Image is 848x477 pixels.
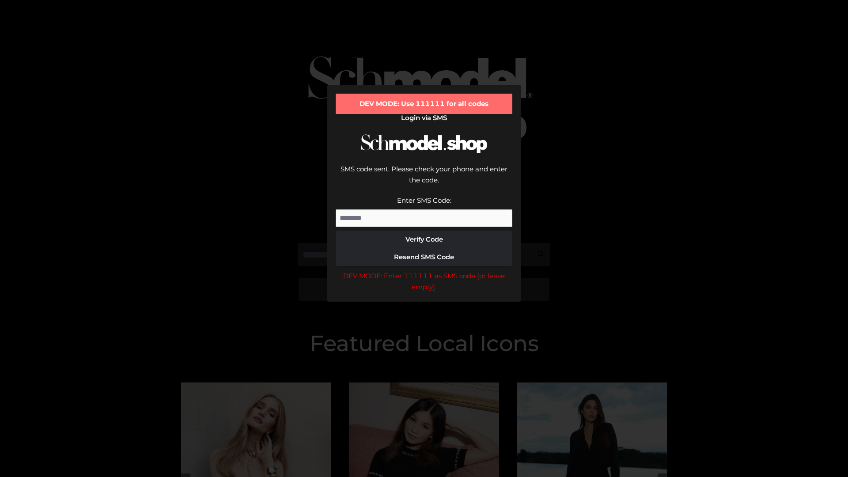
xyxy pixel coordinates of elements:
[358,126,490,161] img: Schmodel Logo
[336,248,512,266] button: Resend SMS Code
[336,231,512,248] button: Verify Code
[336,163,512,195] div: SMS code sent. Please check your phone and enter the code.
[336,114,512,122] h2: Login via SMS
[397,196,451,204] label: Enter SMS Code:
[336,94,512,114] div: DEV MODE: Use 111111 for all codes
[336,270,512,293] div: DEV MODE: Enter 111111 as SMS code (or leave empty).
